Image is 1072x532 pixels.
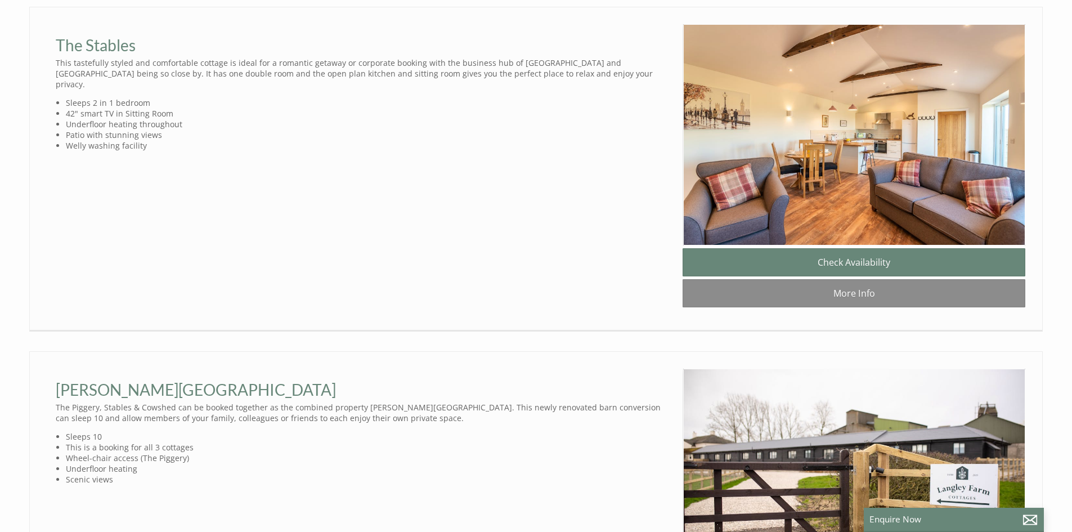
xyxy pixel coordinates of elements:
[56,402,674,423] p: The Piggery, Stables & Cowshed can be booked together as the combined property [PERSON_NAME][GEOG...
[56,57,674,90] p: This tastefully styled and comfortable cottage is ideal for a romantic getaway or corporate booki...
[683,248,1025,276] a: Check Availability
[683,279,1025,307] a: More Info
[66,463,674,474] li: Underfloor heating
[66,97,674,108] li: Sleeps 2 in 1 bedroom
[66,442,674,453] li: This is a booking for all 3 cottages
[66,119,674,129] li: Underfloor heating throughout
[56,35,136,55] a: The Stables
[66,129,674,140] li: Patio with stunning views
[66,474,674,485] li: Scenic views
[56,380,336,399] a: [PERSON_NAME][GEOGRAPHIC_DATA]
[66,431,674,442] li: Sleeps 10
[66,140,674,151] li: Welly washing facility
[66,108,674,119] li: 42" smart TV in Sitting Room
[869,513,1038,525] p: Enquire Now
[66,453,674,463] li: Wheel-chair access (The Piggery)
[683,24,1026,246] img: STA136-BBP_1719-HDR.original.jpg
